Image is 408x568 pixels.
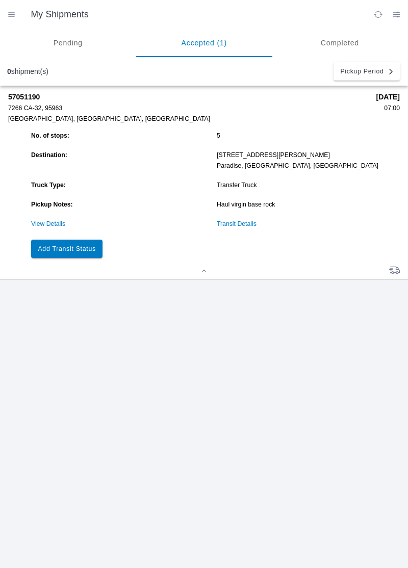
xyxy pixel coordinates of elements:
a: View Details [31,220,65,227]
div: 07:00 [376,105,400,112]
span: Pickup Period [340,68,384,74]
ion-col: 5 [214,130,400,142]
div: [GEOGRAPHIC_DATA], [GEOGRAPHIC_DATA], [GEOGRAPHIC_DATA] [8,115,369,122]
b: 0 [7,67,11,75]
strong: Pickup Notes: [31,201,73,208]
ion-segment-button: Completed [272,29,408,57]
div: [STREET_ADDRESS][PERSON_NAME] [217,151,397,159]
strong: Destination: [31,151,67,159]
div: Paradise, [GEOGRAPHIC_DATA], [GEOGRAPHIC_DATA] [217,162,397,169]
div: shipment(s) [7,67,48,75]
strong: No. of stops: [31,132,69,139]
strong: [DATE] [376,93,400,101]
strong: 57051190 [8,93,369,101]
ion-title: My Shipments [21,9,369,20]
div: 7266 CA-32, 95963 [8,105,369,112]
ion-segment-button: Accepted (1) [136,29,272,57]
div: Haul virgin base rock [217,201,397,208]
a: Transit Details [217,220,257,227]
strong: Truck Type: [31,182,66,189]
ion-col: Transfer Truck [214,179,400,191]
ion-button: Add Transit Status [31,240,103,258]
